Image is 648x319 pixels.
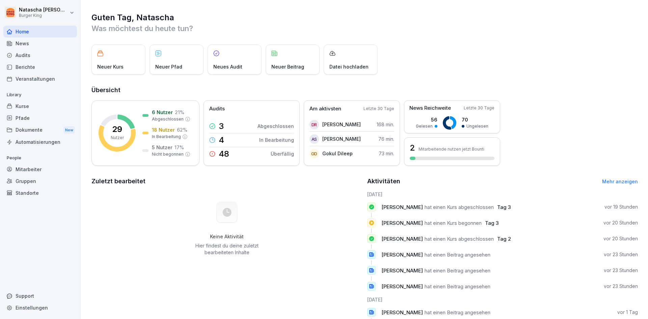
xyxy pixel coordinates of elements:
[378,135,394,142] p: 76 min.
[381,204,423,210] span: [PERSON_NAME]
[3,124,77,136] div: Dokumente
[3,290,77,302] div: Support
[3,136,77,148] a: Automatisierungen
[175,109,184,116] p: 21 %
[617,309,638,316] p: vor 1 Tag
[219,150,229,158] p: 48
[604,204,638,210] p: vor 19 Stunden
[381,236,423,242] span: [PERSON_NAME]
[3,26,77,37] a: Home
[381,309,423,316] span: [PERSON_NAME]
[3,187,77,199] a: Standorte
[219,122,224,130] p: 3
[322,135,361,142] p: [PERSON_NAME]
[3,112,77,124] a: Pfade
[425,267,490,274] span: hat einen Beitrag angesehen
[3,153,77,163] p: People
[485,220,499,226] span: Tag 3
[152,109,173,116] p: 6 Nutzer
[3,37,77,49] a: News
[3,89,77,100] p: Library
[152,116,184,122] p: Abgeschlossen
[209,105,225,113] p: Audits
[425,204,494,210] span: hat einen Kurs abgeschlossen
[3,163,77,175] a: Mitarbeiter
[152,126,175,133] p: 18 Nutzer
[152,134,181,140] p: In Bearbeitung
[466,123,488,129] p: Ungelesen
[425,309,490,316] span: hat einen Beitrag angesehen
[381,251,423,258] span: [PERSON_NAME]
[19,7,68,13] p: Natascha [PERSON_NAME]
[410,142,415,154] h3: 2
[363,106,394,112] p: Letzte 30 Tage
[3,175,77,187] a: Gruppen
[259,136,294,143] p: In Bearbeitung
[152,151,184,157] p: Nicht begonnen
[3,100,77,112] a: Kurse
[604,283,638,290] p: vor 23 Stunden
[381,283,423,290] span: [PERSON_NAME]
[604,251,638,258] p: vor 23 Stunden
[152,144,172,151] p: 5 Nutzer
[377,121,394,128] p: 168 min.
[462,116,488,123] p: 70
[3,49,77,61] a: Audits
[3,73,77,85] a: Veranstaltungen
[271,150,294,157] p: Überfällig
[464,105,494,111] p: Letzte 30 Tage
[193,242,261,256] p: Hier findest du deine zuletzt bearbeiteten Inhalte
[91,177,362,186] h2: Zuletzt bearbeitet
[3,302,77,314] a: Einstellungen
[602,179,638,184] a: Mehr anzeigen
[367,191,638,198] h6: [DATE]
[271,63,304,70] p: Neuer Beitrag
[425,236,494,242] span: hat einen Kurs abgeschlossen
[367,296,638,303] h6: [DATE]
[425,251,490,258] span: hat einen Beitrag angesehen
[112,125,122,133] p: 29
[322,150,353,157] p: Gokul Dileep
[193,234,261,240] h5: Keine Aktivität
[604,267,638,274] p: vor 23 Stunden
[3,124,77,136] a: DokumenteNew
[19,13,68,18] p: Burger King
[603,235,638,242] p: vor 20 Stunden
[603,219,638,226] p: vor 20 Stunden
[309,120,319,129] div: DR
[381,267,423,274] span: [PERSON_NAME]
[213,63,242,70] p: Neues Audit
[416,123,433,129] p: Gelesen
[258,123,294,130] p: Abgeschlossen
[497,236,511,242] span: Tag 2
[322,121,361,128] p: [PERSON_NAME]
[425,283,490,290] span: hat einen Beitrag angesehen
[91,12,638,23] h1: Guten Tag, Natascha
[381,220,423,226] span: [PERSON_NAME]
[63,126,75,134] div: New
[177,126,187,133] p: 62 %
[497,204,511,210] span: Tag 3
[418,147,484,152] p: Mitarbeitende nutzen jetzt Bounti
[3,61,77,73] a: Berichte
[97,63,124,70] p: Neuer Kurs
[409,104,451,112] p: News Reichweite
[111,135,124,141] p: Nutzer
[379,150,394,157] p: 73 min.
[219,136,224,144] p: 4
[329,63,369,70] p: Datei hochladen
[91,23,638,34] p: Was möchtest du heute tun?
[309,149,319,158] div: GD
